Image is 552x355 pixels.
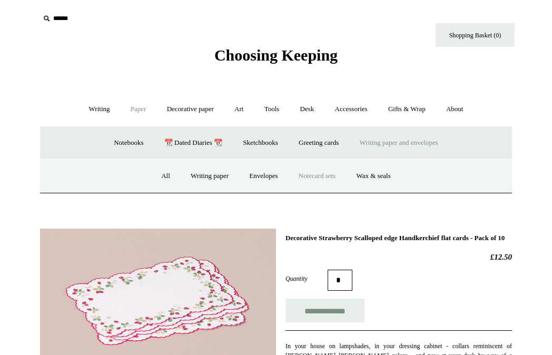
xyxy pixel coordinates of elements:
[379,95,435,123] a: Gifts & Wrap
[214,55,338,62] a: Choosing Keeping
[285,252,512,262] h2: £12.50
[214,46,338,64] span: Choosing Keeping
[255,95,289,123] a: Tools
[121,95,156,123] a: Paper
[152,162,180,190] a: All
[155,129,232,157] a: 📆 Dated Diaries 📆
[350,129,448,157] a: Writing paper and envelopes
[291,95,324,123] a: Desk
[157,95,223,123] a: Decorative paper
[104,129,153,157] a: Notebooks
[326,95,377,123] a: Accessories
[285,274,328,283] label: Quantity
[436,23,515,47] a: Shopping Basket (0)
[181,162,238,190] a: Writing paper
[240,162,287,190] a: Envelopes
[347,162,400,190] a: Wax & seals
[225,95,253,123] a: Art
[437,95,473,123] a: About
[233,129,287,157] a: Sketchbooks
[285,234,512,242] h1: Decorative Strawberry Scalloped edge Handkerchief flat cards - Pack of 10
[289,162,345,190] a: Notecard sets
[289,129,348,157] a: Greeting cards
[80,95,120,123] a: Writing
